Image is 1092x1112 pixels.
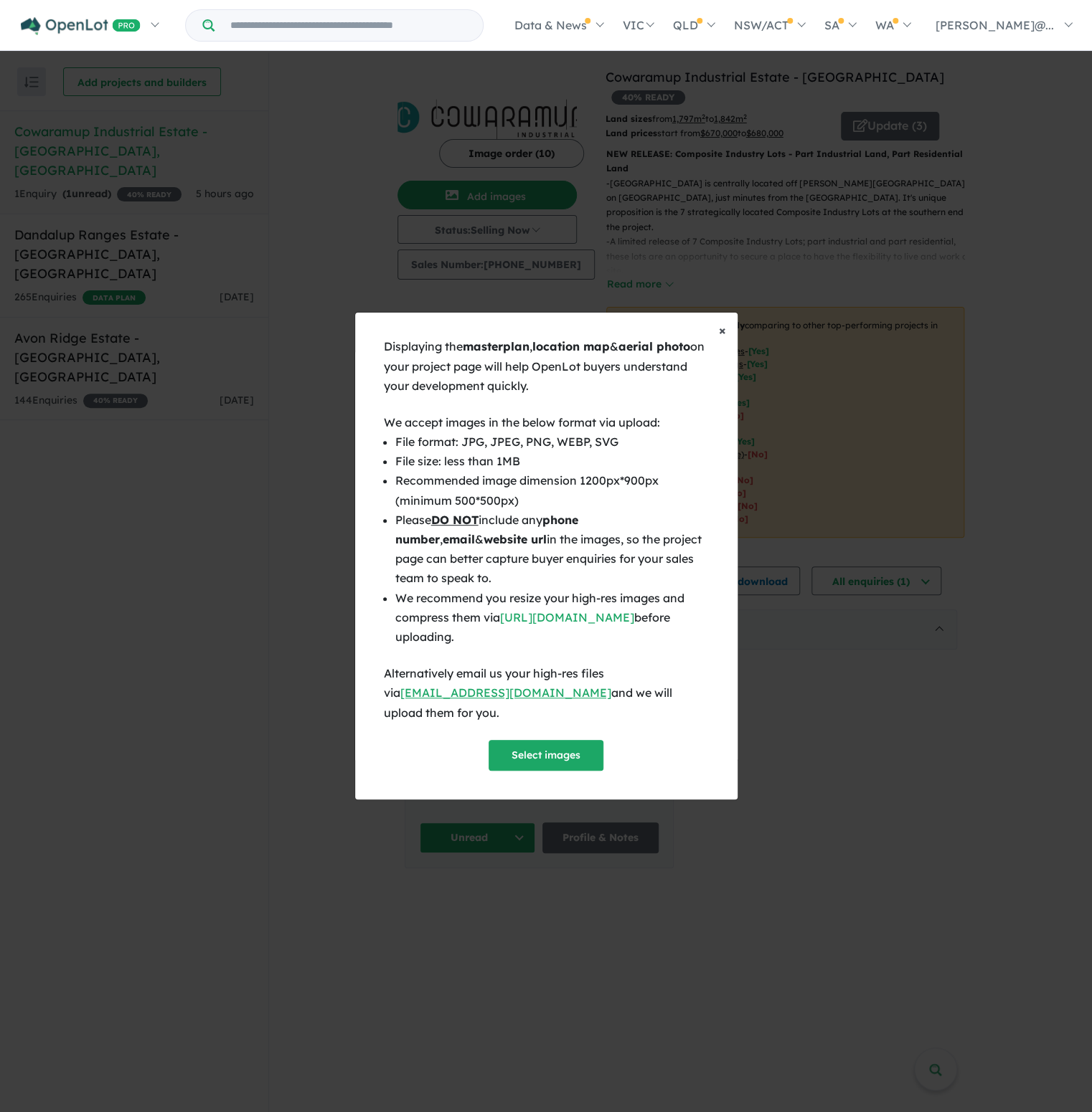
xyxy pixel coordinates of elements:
button: Select images [489,740,603,771]
span: [PERSON_NAME]@... [936,18,1054,32]
u: DO NOT [431,513,479,527]
div: Displaying the , & on your project page will help OpenLot buyers understand your development quic... [384,337,709,396]
b: location map [532,339,610,353]
span: × [719,322,726,338]
li: Please include any , & in the images, so the project page can better capture buyer enquiries for ... [395,510,709,589]
b: email [443,532,475,546]
img: Openlot PRO Logo White [21,17,141,35]
li: We recommend you resize your high-res images and compress them via before uploading. [395,589,709,647]
div: We accept images in the below format via upload: [384,413,709,432]
li: Recommended image dimension 1200px*900px (minimum 500*500px) [395,471,709,510]
a: [EMAIL_ADDRESS][DOMAIN_NAME] [400,685,611,700]
b: website url [484,532,547,546]
a: [URL][DOMAIN_NAME] [500,610,634,624]
li: File format: JPG, JPEG, PNG, WEBP, SVG [395,432,709,452]
div: Alternatively email us your high-res files via and we will upload them for you. [384,664,709,723]
input: Try estate name, suburb, builder or developer [217,10,480,41]
li: File size: less than 1MB [395,452,709,471]
b: masterplan [463,339,529,353]
b: aerial photo [618,339,690,353]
